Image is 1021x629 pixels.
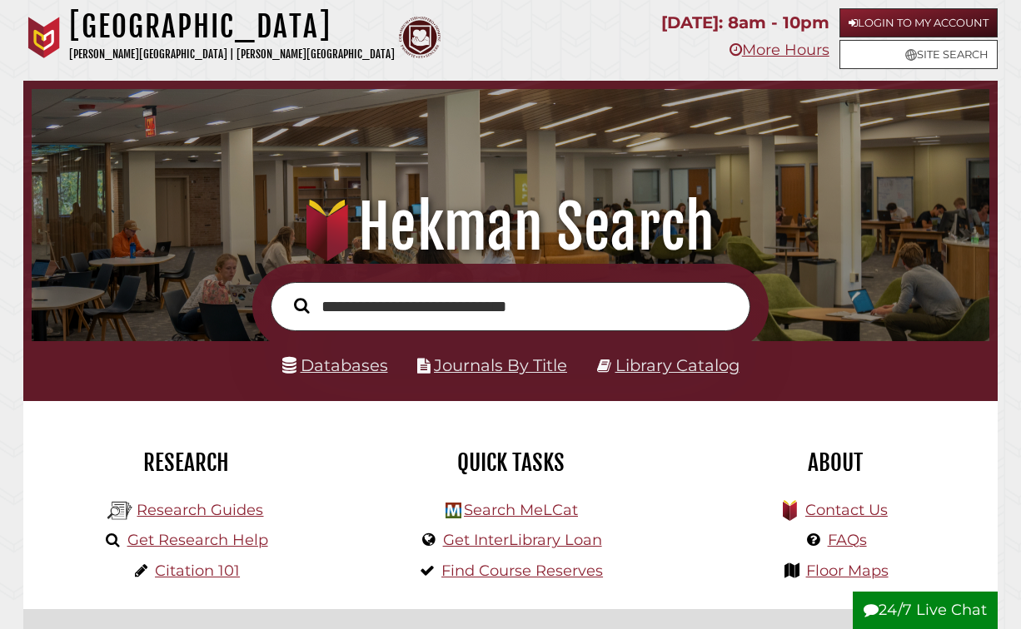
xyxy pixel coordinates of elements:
img: Calvin Theological Seminary [399,17,441,58]
h1: [GEOGRAPHIC_DATA] [69,8,395,45]
a: Get Research Help [127,531,268,549]
a: Search MeLCat [464,501,578,519]
h2: Quick Tasks [361,448,660,477]
a: Journals By Title [434,355,567,375]
i: Search [294,298,309,314]
a: Get InterLibrary Loan [443,531,602,549]
a: Library Catalog [615,355,740,375]
a: Login to My Account [839,8,998,37]
h1: Hekman Search [47,191,974,264]
p: [PERSON_NAME][GEOGRAPHIC_DATA] | [PERSON_NAME][GEOGRAPHIC_DATA] [69,45,395,64]
img: Hekman Library Logo [107,498,132,523]
a: Find Course Reserves [441,562,603,580]
a: Site Search [839,40,998,69]
p: [DATE]: 8am - 10pm [661,8,829,37]
button: Search [286,294,317,317]
a: Citation 101 [155,562,240,580]
a: More Hours [730,41,829,59]
img: Calvin University [23,17,65,58]
h2: Research [36,448,336,477]
a: Research Guides [137,501,263,519]
a: Databases [282,355,388,375]
a: Contact Us [805,501,888,519]
a: Floor Maps [806,562,889,580]
h2: About [685,448,985,477]
a: FAQs [828,531,867,549]
img: Hekman Library Logo [446,503,461,518]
